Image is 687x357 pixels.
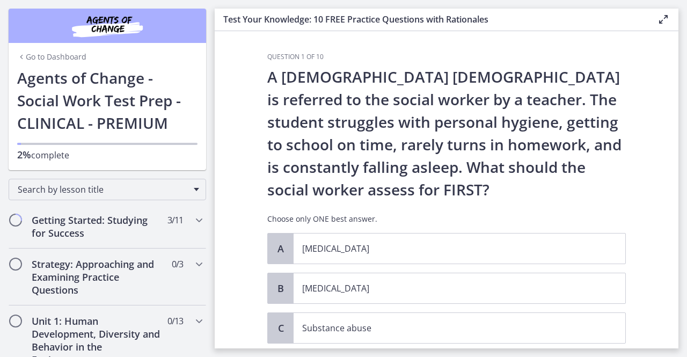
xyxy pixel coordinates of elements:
span: C [274,322,287,334]
p: complete [17,148,198,162]
span: Search by lesson title [18,184,188,195]
span: B [274,282,287,295]
span: A [274,242,287,255]
p: Substance abuse [302,322,595,334]
p: Choose only ONE best answer. [267,214,626,224]
span: 3 / 11 [167,214,183,227]
span: 2% [17,148,31,161]
div: Search by lesson title [9,179,206,200]
img: Agents of Change [43,13,172,39]
p: [MEDICAL_DATA] [302,242,595,255]
h2: Strategy: Approaching and Examining Practice Questions [32,258,163,296]
h3: Test Your Knowledge: 10 FREE Practice Questions with Rationales [223,13,640,26]
span: 0 / 3 [172,258,183,271]
h3: Question 1 of 10 [267,53,626,61]
a: Go to Dashboard [17,52,86,62]
span: 0 / 13 [167,315,183,327]
p: [MEDICAL_DATA] [302,282,595,295]
p: A [DEMOGRAPHIC_DATA] [DEMOGRAPHIC_DATA] is referred to the social worker by a teacher. The studen... [267,65,626,201]
h1: Agents of Change - Social Work Test Prep - CLINICAL - PREMIUM [17,67,198,134]
h2: Getting Started: Studying for Success [32,214,163,239]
